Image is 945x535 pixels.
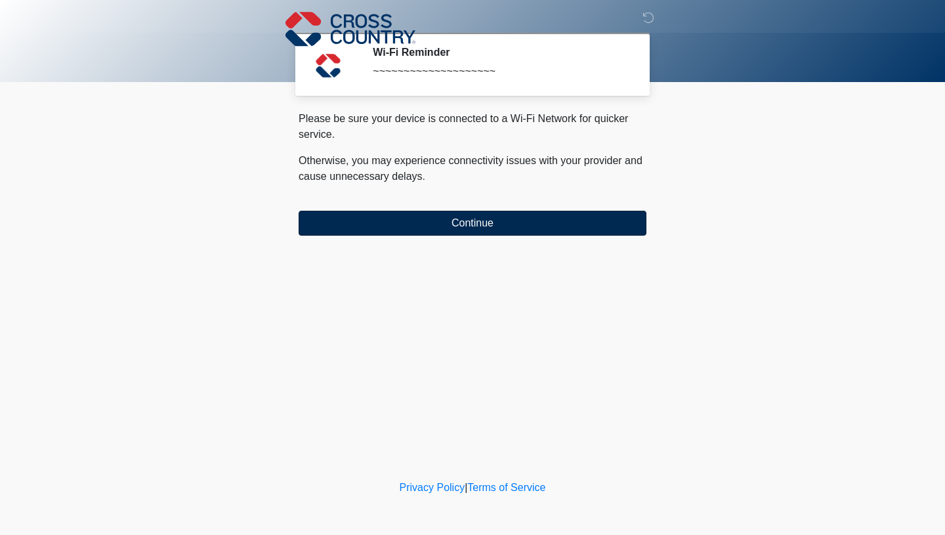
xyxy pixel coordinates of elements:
[299,153,646,184] p: Otherwise, you may experience connectivity issues with your provider and cause unnecessary delays
[400,482,465,493] a: Privacy Policy
[299,111,646,142] p: Please be sure your device is connected to a Wi-Fi Network for quicker service.
[308,46,348,85] img: Agent Avatar
[299,211,646,236] button: Continue
[373,64,627,79] div: ~~~~~~~~~~~~~~~~~~~~
[285,10,415,48] img: Cross Country Logo
[423,171,425,182] span: .
[467,482,545,493] a: Terms of Service
[465,482,467,493] a: |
